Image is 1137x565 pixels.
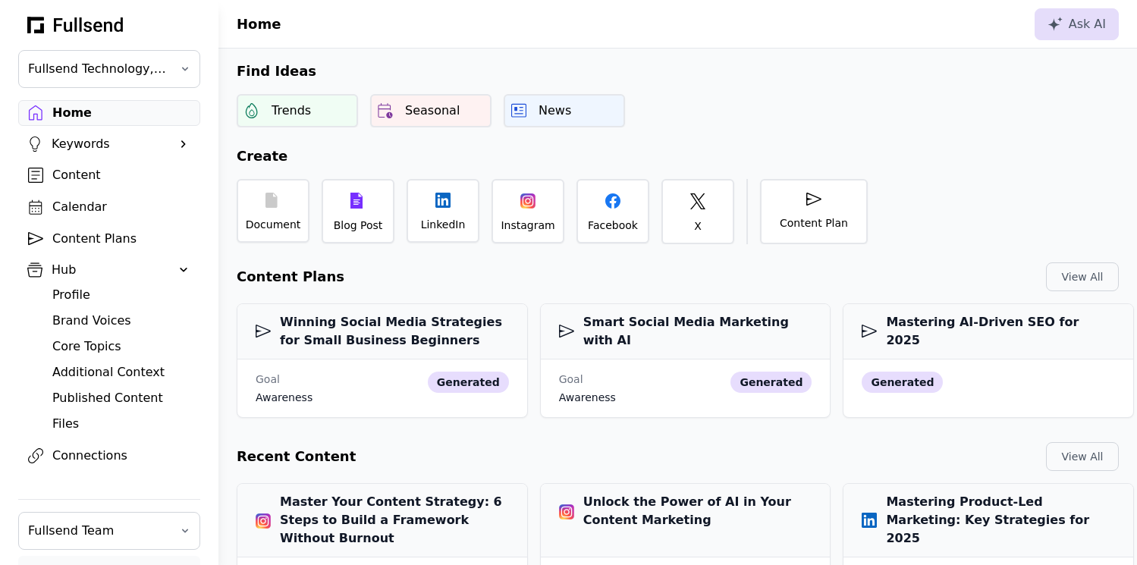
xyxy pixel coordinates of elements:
[42,334,200,359] a: Core Topics
[18,512,200,550] button: Fullsend Team
[52,363,190,381] div: Additional Context
[52,286,190,304] div: Profile
[18,226,200,252] a: Content Plans
[42,385,200,411] a: Published Content
[1047,15,1106,33] div: Ask AI
[501,218,554,233] div: Instagram
[256,493,509,548] h3: Master Your Content Strategy: 6 Steps to Build a Framework Without Burnout
[588,218,638,233] div: Facebook
[539,102,571,120] div: News
[42,359,200,385] a: Additional Context
[730,372,812,393] div: generated
[52,198,190,216] div: Calendar
[237,14,281,35] h1: Home
[559,390,616,405] div: awareness
[862,372,943,393] div: generated
[52,312,190,330] div: Brand Voices
[18,162,200,188] a: Content
[272,102,311,120] div: Trends
[52,104,190,122] div: Home
[18,50,200,88] button: Fullsend Technology, Inc.
[1046,262,1119,291] button: View All
[256,390,313,405] div: awareness
[52,261,167,279] div: Hub
[52,337,190,356] div: Core Topics
[18,194,200,220] a: Calendar
[52,415,190,433] div: Files
[256,372,313,387] div: Goal
[218,61,1137,82] h2: Find Ideas
[42,411,200,437] a: Files
[780,215,848,231] div: Content Plan
[246,217,301,232] div: Document
[405,102,460,120] div: Seasonal
[334,218,383,233] div: Blog Post
[559,493,812,529] h3: Unlock the Power of AI in Your Content Marketing
[862,493,1115,548] h3: Mastering Product-Led Marketing: Key Strategies for 2025
[559,313,812,350] h3: Smart Social Media Marketing with AI
[52,230,190,248] div: Content Plans
[18,443,200,469] a: Connections
[559,372,616,387] div: Goal
[1059,269,1106,284] div: View All
[52,166,190,184] div: Content
[428,372,509,393] div: generated
[52,447,190,465] div: Connections
[218,146,1137,167] h2: Create
[52,389,190,407] div: Published Content
[1059,449,1106,464] div: View All
[42,282,200,308] a: Profile
[42,308,200,334] a: Brand Voices
[28,522,169,540] span: Fullsend Team
[1046,442,1119,471] button: View All
[18,100,200,126] a: Home
[862,313,1115,350] h3: Mastering AI-Driven SEO for 2025
[237,446,356,467] h2: Recent Content
[237,266,344,287] h2: Content Plans
[421,217,466,232] div: LinkedIn
[1035,8,1119,40] button: Ask AI
[52,135,167,153] div: Keywords
[256,313,509,350] h3: Winning Social Media Strategies for Small Business Beginners
[694,218,702,234] div: X
[28,60,169,78] span: Fullsend Technology, Inc.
